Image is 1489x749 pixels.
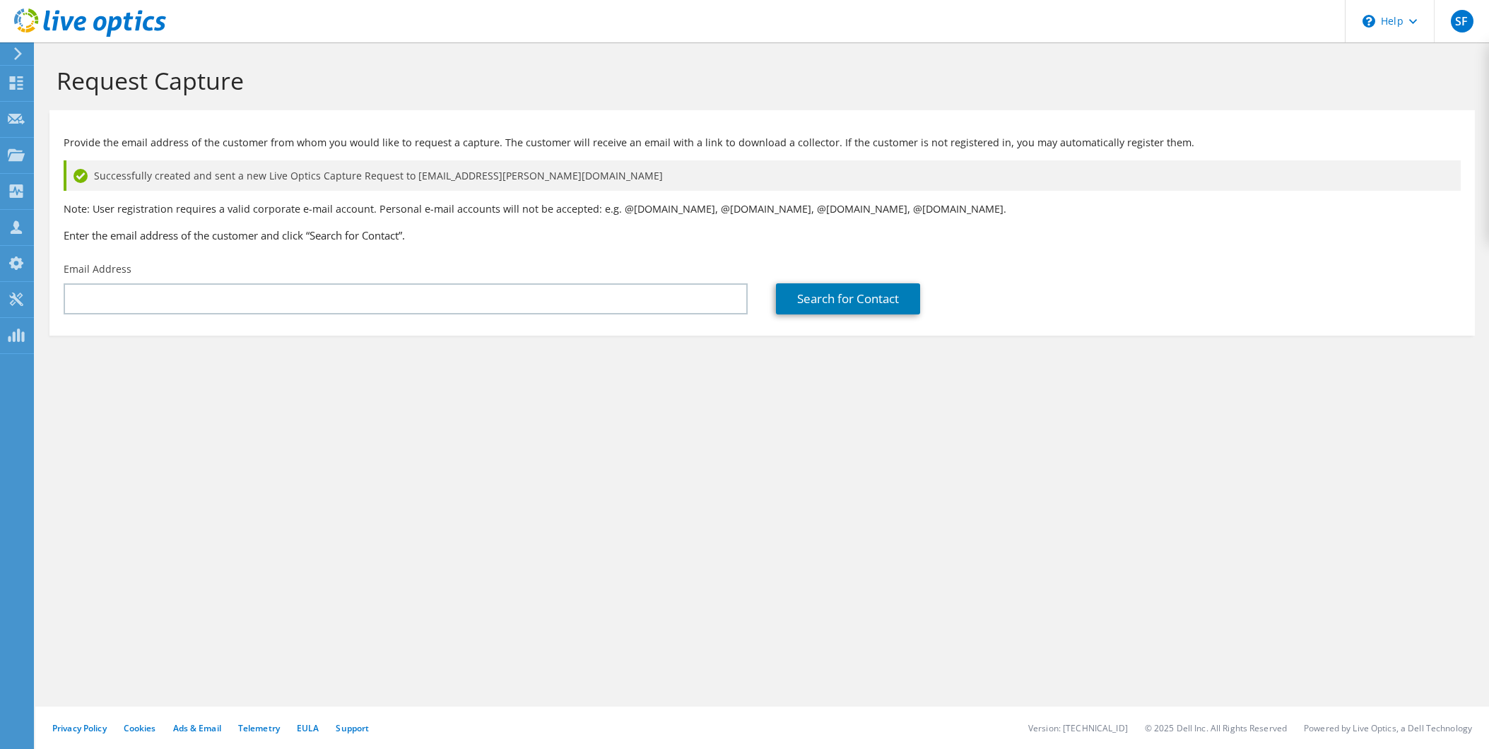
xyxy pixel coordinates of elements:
[1145,722,1287,734] li: © 2025 Dell Inc. All Rights Reserved
[238,722,280,734] a: Telemetry
[1304,722,1472,734] li: Powered by Live Optics, a Dell Technology
[52,722,107,734] a: Privacy Policy
[64,201,1461,217] p: Note: User registration requires a valid corporate e-mail account. Personal e-mail accounts will ...
[297,722,319,734] a: EULA
[1363,15,1375,28] svg: \n
[173,722,221,734] a: Ads & Email
[94,168,663,184] span: Successfully created and sent a new Live Optics Capture Request to [EMAIL_ADDRESS][PERSON_NAME][D...
[1028,722,1128,734] li: Version: [TECHNICAL_ID]
[64,262,131,276] label: Email Address
[64,135,1461,151] p: Provide the email address of the customer from whom you would like to request a capture. The cust...
[64,228,1461,243] h3: Enter the email address of the customer and click “Search for Contact”.
[57,66,1461,95] h1: Request Capture
[1451,10,1473,33] span: SF
[124,722,156,734] a: Cookies
[336,722,369,734] a: Support
[776,283,920,314] a: Search for Contact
